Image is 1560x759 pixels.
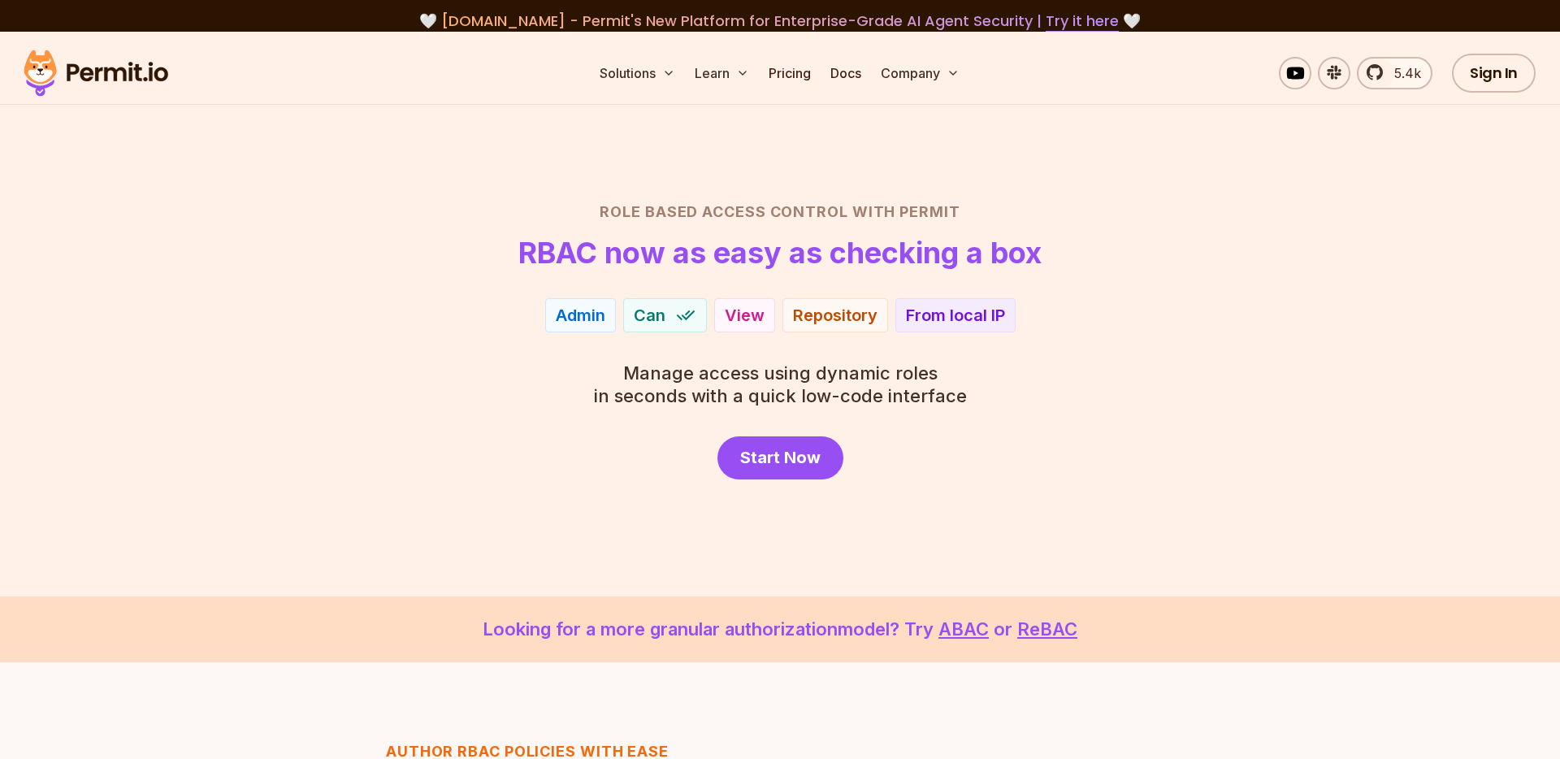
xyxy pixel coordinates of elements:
a: Pricing [762,57,817,89]
button: Learn [688,57,756,89]
div: Repository [793,304,877,327]
a: Docs [824,57,868,89]
img: Permit logo [16,46,175,101]
button: Solutions [593,57,682,89]
a: Start Now [717,436,843,479]
div: From local IP [906,304,1005,327]
p: Looking for a more granular authorization model? Try or [39,616,1521,643]
span: Can [634,304,665,327]
h2: Role Based Access Control [211,201,1349,223]
div: View [725,304,765,327]
a: ReBAC [1017,618,1077,640]
div: Admin [556,304,605,327]
span: with Permit [852,201,960,223]
span: [DOMAIN_NAME] - Permit's New Platform for Enterprise-Grade AI Agent Security | [441,11,1119,31]
h1: RBAC now as easy as checking a box [518,236,1042,269]
span: Manage access using dynamic roles [594,362,967,384]
button: Company [874,57,966,89]
p: in seconds with a quick low-code interface [594,362,967,407]
a: ABAC [938,618,989,640]
a: 5.4k [1357,57,1432,89]
a: Sign In [1452,54,1536,93]
div: 🤍 🤍 [39,10,1521,33]
a: Try it here [1046,11,1119,32]
span: Start Now [740,446,821,469]
span: 5.4k [1384,63,1421,83]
